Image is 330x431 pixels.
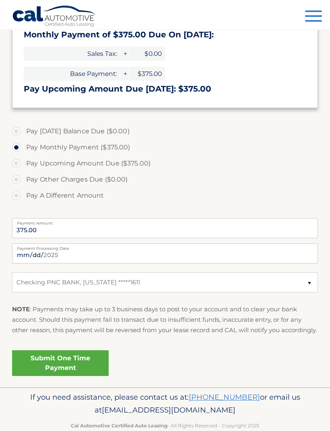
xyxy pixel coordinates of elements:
[129,67,165,81] span: $375.00
[12,139,318,155] label: Pay Monthly Payment ($375.00)
[12,243,318,264] input: Payment Date
[24,30,306,40] h3: Monthly Payment of $375.00 Due On [DATE]:
[71,423,167,429] strong: Cal Automotive Certified Auto Leasing
[12,188,318,204] label: Pay A Different Amount
[189,392,260,402] a: [PHONE_NUMBER]
[24,47,120,61] span: Sales Tax:
[12,218,318,225] label: Payment Amount
[120,67,128,81] span: +
[102,405,235,415] span: [EMAIL_ADDRESS][DOMAIN_NAME]
[12,218,318,238] input: Payment Amount
[12,123,318,139] label: Pay [DATE] Balance Due ($0.00)
[12,421,318,430] p: - All Rights Reserved - Copyright 2025
[24,67,120,81] span: Base Payment:
[12,155,318,172] label: Pay Upcoming Amount Due ($375.00)
[24,84,306,94] h3: Pay Upcoming Amount Due [DATE]: $375.00
[12,350,109,376] a: Submit One Time Payment
[12,243,318,250] label: Payment Processing Date
[129,47,165,61] span: $0.00
[12,172,318,188] label: Pay Other Charges Due ($0.00)
[12,5,97,29] a: Cal Automotive
[12,304,318,336] p: : Payments may take up to 3 business days to post to your account and to clear your bank account....
[305,10,322,24] button: Menu
[12,305,30,313] strong: NOTE
[120,47,128,61] span: +
[12,391,318,417] p: If you need assistance, please contact us at: or email us at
